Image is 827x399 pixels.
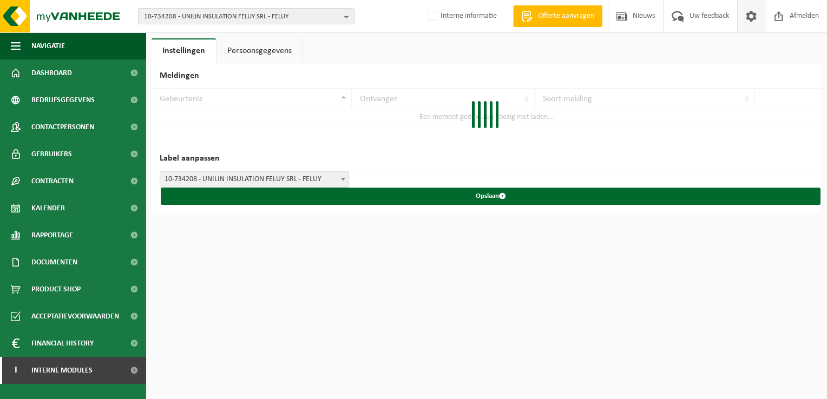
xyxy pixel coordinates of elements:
[31,303,119,330] span: Acceptatievoorwaarden
[216,38,303,63] a: Persoonsgegevens
[161,188,821,205] button: Opslaan
[31,276,81,303] span: Product Shop
[31,249,77,276] span: Documenten
[31,357,93,384] span: Interne modules
[31,32,65,59] span: Navigatie
[152,38,216,63] a: Instellingen
[31,59,72,87] span: Dashboard
[160,172,349,187] span: 10-734208 - UNILIN INSULATION FELUY SRL - FELUY
[138,8,355,24] button: 10-734208 - UNILIN INSULATION FELUY SRL - FELUY
[31,114,94,141] span: Contactpersonen
[152,63,822,89] h2: Meldingen
[152,146,822,171] h2: Label aanpassen
[31,330,94,357] span: Financial History
[535,11,597,22] span: Offerte aanvragen
[31,87,95,114] span: Bedrijfsgegevens
[11,357,21,384] span: I
[31,168,74,195] span: Contracten
[31,141,72,168] span: Gebruikers
[31,222,73,249] span: Rapportage
[513,5,602,27] a: Offerte aanvragen
[31,195,65,222] span: Kalender
[425,8,497,24] label: Interne informatie
[144,9,340,25] span: 10-734208 - UNILIN INSULATION FELUY SRL - FELUY
[160,171,349,188] span: 10-734208 - UNILIN INSULATION FELUY SRL - FELUY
